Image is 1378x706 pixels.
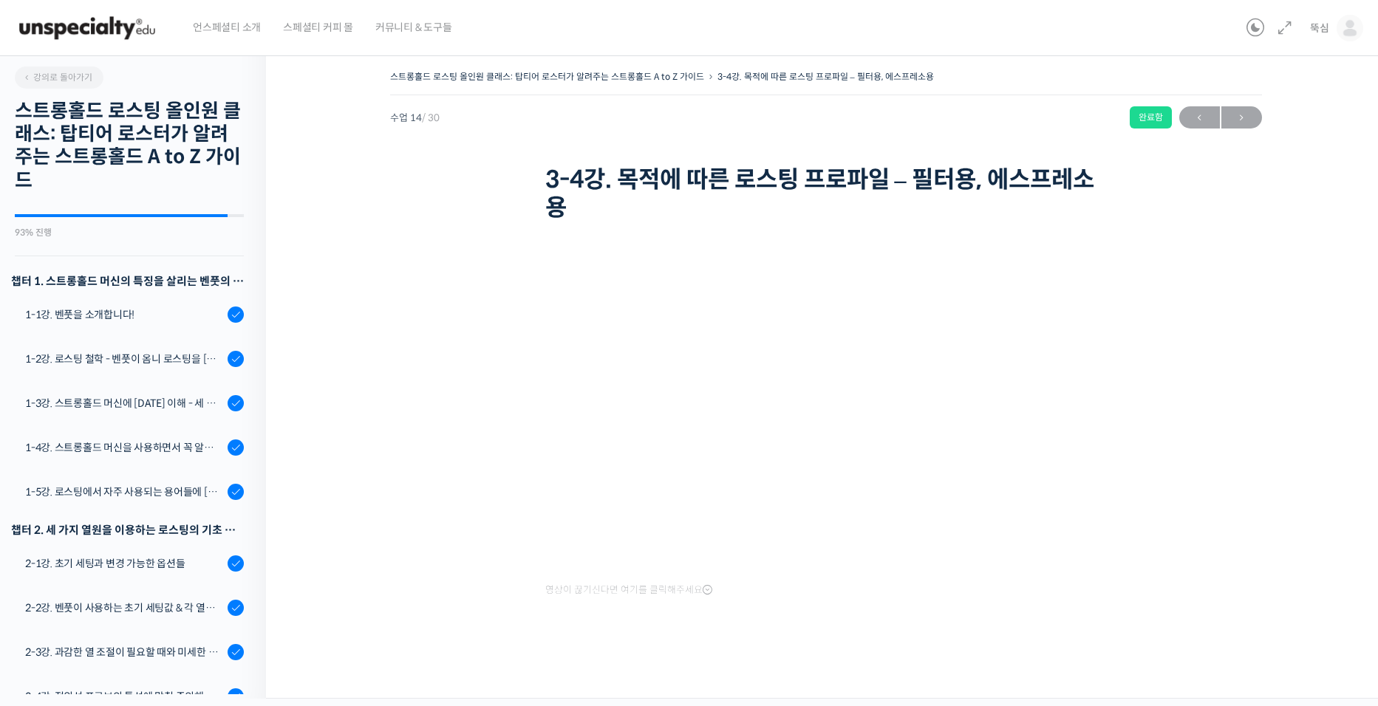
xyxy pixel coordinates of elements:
[390,71,704,82] a: 스트롱홀드 로스팅 올인원 클래스: 탑티어 로스터가 알려주는 스트롱홀드 A to Z 가이드
[25,600,223,616] div: 2-2강. 벤풋이 사용하는 초기 세팅값 & 각 열원이 하는 역할
[25,555,223,572] div: 2-1강. 초기 세팅과 변경 가능한 옵션들
[717,71,934,82] a: 3-4강. 목적에 따른 로스팅 프로파일 – 필터용, 에스프레소용
[1221,108,1262,128] span: →
[545,165,1107,222] h1: 3-4강. 목적에 따른 로스팅 프로파일 – 필터용, 에스프레소용
[25,688,223,705] div: 2-4강. 적외선 프로브의 특성에 맞춰 주의해야 할 점들
[15,66,103,89] a: 강의로 돌아가기
[1179,108,1220,128] span: ←
[15,228,244,237] div: 93% 진행
[11,520,244,540] div: 챕터 2. 세 가지 열원을 이용하는 로스팅의 기초 설계
[545,584,712,596] span: 영상이 끊기신다면 여기를 클릭해주세요
[25,484,223,500] div: 1-5강. 로스팅에서 자주 사용되는 용어들에 [DATE] 이해
[25,306,223,323] div: 1-1강. 벤풋을 소개합니다!
[25,351,223,367] div: 1-2강. 로스팅 철학 - 벤풋이 옴니 로스팅을 [DATE] 않는 이유
[11,271,244,291] h3: 챕터 1. 스트롱홀드 머신의 특징을 살리는 벤풋의 로스팅 방식
[25,439,223,456] div: 1-4강. 스트롱홀드 머신을 사용하면서 꼭 알고 있어야 할 유의사항
[1310,21,1329,35] span: 뚝심
[25,395,223,411] div: 1-3강. 스트롱홀드 머신에 [DATE] 이해 - 세 가지 열원이 만들어내는 변화
[390,113,440,123] span: 수업 14
[22,72,92,83] span: 강의로 돌아가기
[1179,106,1220,128] a: ←이전
[422,112,440,124] span: / 30
[15,100,244,192] h2: 스트롱홀드 로스팅 올인원 클래스: 탑티어 로스터가 알려주는 스트롱홀드 A to Z 가이드
[25,644,223,660] div: 2-3강. 과감한 열 조절이 필요할 때와 미세한 열 조절이 필요할 때
[1221,106,1262,128] a: 다음→
[1130,106,1172,128] div: 완료함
